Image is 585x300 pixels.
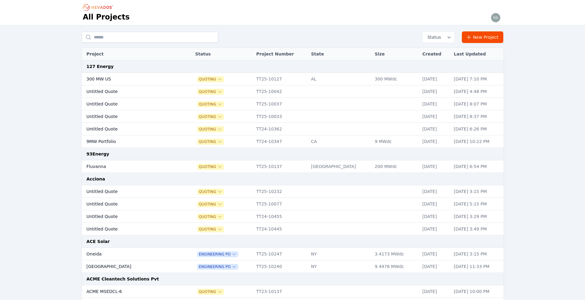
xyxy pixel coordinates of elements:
[372,260,419,273] td: 9.4476 MWdc
[451,135,504,148] td: [DATE] 10:22 PM
[419,135,451,148] td: [DATE]
[308,135,372,148] td: CA
[82,223,504,235] tr: Untitled QuoteQuotingTT24-10445[DATE][DATE] 3:49 PM
[82,173,504,185] td: Acciona
[419,48,451,60] th: Created
[451,285,504,298] td: [DATE] 10:00 PM
[82,285,504,298] tr: ACME MSEDCL-6QuotingTT23-10137[DATE][DATE] 10:00 PM
[198,77,223,82] button: Quoting
[198,227,223,232] button: Quoting
[462,31,504,43] a: New Project
[253,123,308,135] td: TT24-10362
[451,198,504,210] td: [DATE] 5:15 PM
[419,285,451,298] td: [DATE]
[253,223,308,235] td: TT24-10445
[419,198,451,210] td: [DATE]
[82,160,177,173] td: Fluvanna
[419,260,451,273] td: [DATE]
[419,248,451,260] td: [DATE]
[82,135,504,148] tr: 9MW PortfolioQuotingTT24-10347CA9 MWdc[DATE][DATE] 10:22 PM
[425,34,441,40] span: Status
[451,73,504,85] td: [DATE] 7:10 PM
[253,198,308,210] td: TT25-10077
[198,127,223,132] button: Quoting
[419,223,451,235] td: [DATE]
[82,85,504,98] tr: Untitled QuoteQuotingTT25-10042[DATE][DATE] 4:48 PM
[82,235,504,248] td: ACE Solar
[308,260,372,273] td: NY
[82,60,504,73] td: 127 Energy
[82,248,504,260] tr: OneidaEngineering POTT25-10247NY3.4173 MWdc[DATE][DATE] 3:15 PM
[419,160,451,173] td: [DATE]
[253,210,308,223] td: TT24-10455
[253,260,308,273] td: TT25-10240
[253,185,308,198] td: TT25-10232
[82,210,177,223] td: Untitled Quote
[82,73,177,85] td: 300 MW US
[253,110,308,123] td: TT25-10033
[82,123,504,135] tr: Untitled QuoteQuotingTT24-10362[DATE][DATE] 6:26 PM
[419,98,451,110] td: [DATE]
[308,73,372,85] td: AL
[82,210,504,223] tr: Untitled QuoteQuotingTT24-10455[DATE][DATE] 3:29 PM
[253,98,308,110] td: TT25-10037
[198,214,223,219] button: Quoting
[82,98,504,110] tr: Untitled QuoteQuotingTT25-10037[DATE][DATE] 8:07 PM
[253,285,308,298] td: TT23-10137
[451,160,504,173] td: [DATE] 6:54 PM
[82,273,504,285] td: ACME Cleantech Solutions Pvt
[198,202,223,207] span: Quoting
[419,110,451,123] td: [DATE]
[419,73,451,85] td: [DATE]
[253,85,308,98] td: TT25-10042
[198,189,223,194] button: Quoting
[198,264,238,269] span: Engineering PO
[82,198,177,210] td: Untitled Quote
[82,248,177,260] td: Oneida
[451,248,504,260] td: [DATE] 3:15 PM
[82,185,177,198] td: Untitled Quote
[198,252,238,257] button: Engineering PO
[253,160,308,173] td: TT25-10137
[253,248,308,260] td: TT25-10247
[82,260,504,273] tr: [GEOGRAPHIC_DATA]Engineering POTT25-10240NY9.4476 MWdc[DATE][DATE] 11:33 PM
[451,123,504,135] td: [DATE] 6:26 PM
[82,198,504,210] tr: Untitled QuoteQuotingTT25-10077[DATE][DATE] 5:15 PM
[423,32,455,43] button: Status
[308,48,372,60] th: State
[198,164,223,169] button: Quoting
[372,160,419,173] td: 200 MWdc
[82,135,177,148] td: 9MW Portfolio
[192,48,253,60] th: Status
[198,289,223,294] button: Quoting
[451,48,504,60] th: Last Updated
[419,123,451,135] td: [DATE]
[83,2,115,12] nav: Breadcrumb
[253,73,308,85] td: TT25-10127
[82,123,177,135] td: Untitled Quote
[419,85,451,98] td: [DATE]
[419,210,451,223] td: [DATE]
[82,98,177,110] td: Untitled Quote
[198,114,223,119] button: Quoting
[82,160,504,173] tr: FluvannaQuotingTT25-10137[GEOGRAPHIC_DATA]200 MWdc[DATE][DATE] 6:54 PM
[82,85,177,98] td: Untitled Quote
[198,102,223,107] button: Quoting
[82,148,504,160] td: 93Energy
[253,135,308,148] td: TT24-10347
[372,248,419,260] td: 3.4173 MWdc
[82,73,504,85] tr: 300 MW USQuotingTT25-10127AL300 MWdc[DATE][DATE] 7:10 PM
[82,185,504,198] tr: Untitled QuoteQuotingTT25-10232[DATE][DATE] 3:15 PM
[198,139,223,144] button: Quoting
[372,135,419,148] td: 9 MWdc
[372,73,419,85] td: 300 MWdc
[198,89,223,94] button: Quoting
